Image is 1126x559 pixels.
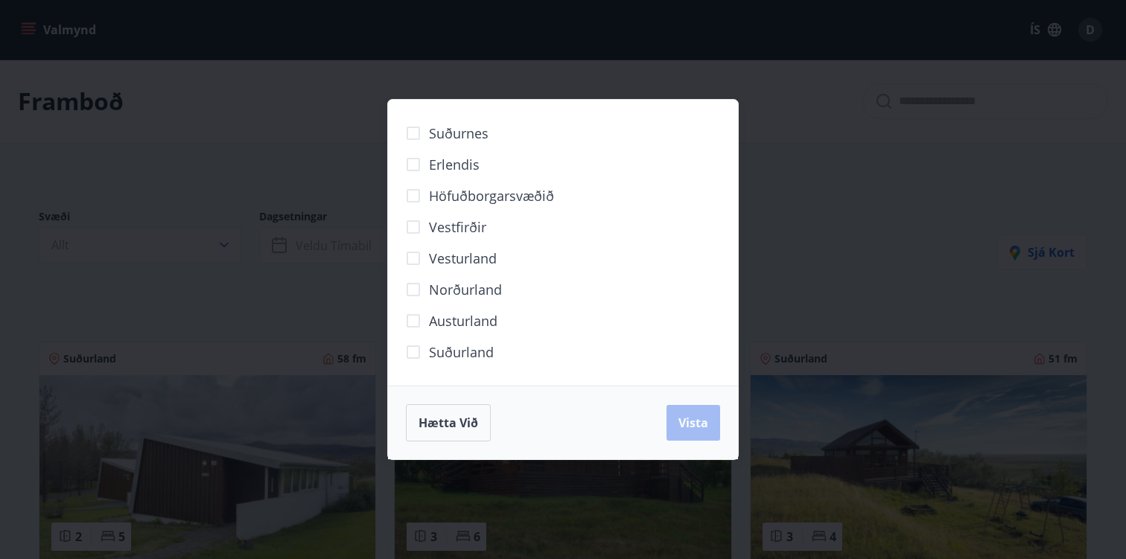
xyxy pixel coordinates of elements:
span: Suðurland [429,342,494,362]
span: Vestfirðir [429,217,486,237]
span: Hætta við [419,415,478,431]
span: Suðurnes [429,124,489,143]
span: Norðurland [429,280,502,299]
button: Hætta við [406,404,491,441]
span: Höfuðborgarsvæðið [429,186,554,205]
span: Vesturland [429,249,497,268]
span: Austurland [429,311,497,330]
span: Erlendis [429,155,480,174]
